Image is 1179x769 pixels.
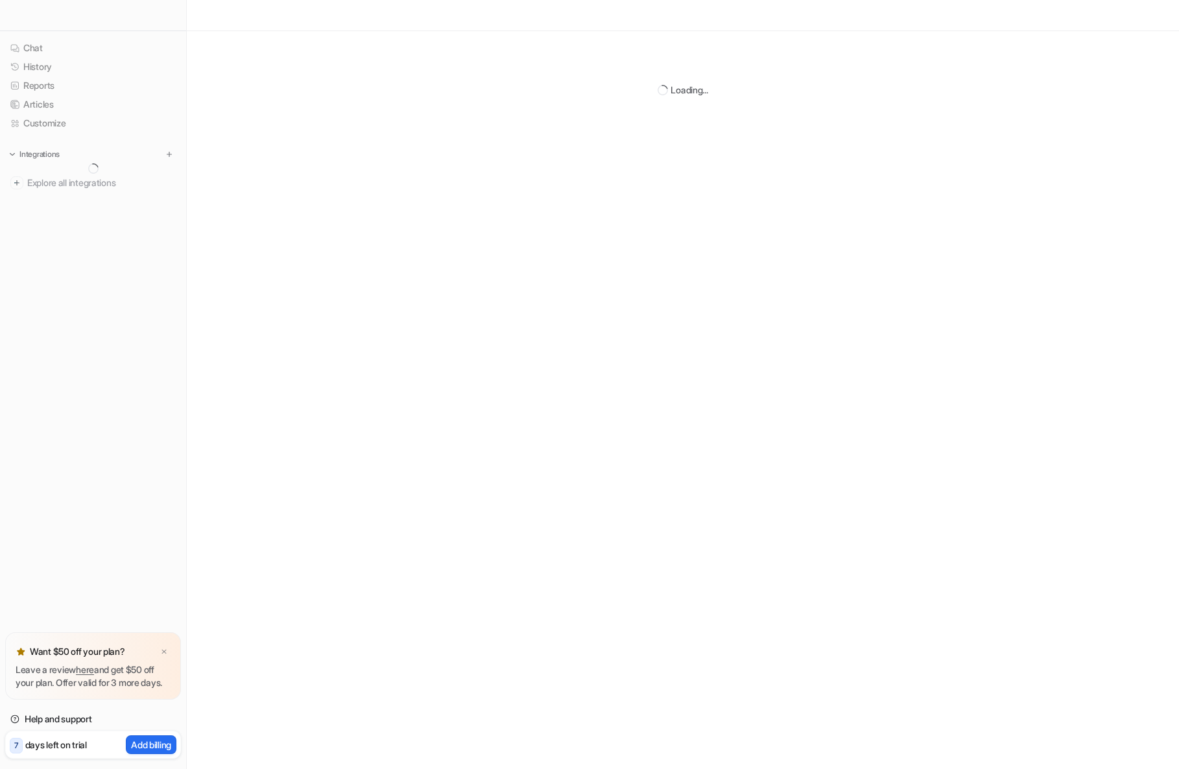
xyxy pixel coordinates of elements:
[14,740,18,751] p: 7
[30,645,125,658] p: Want $50 off your plan?
[5,77,181,95] a: Reports
[8,150,17,159] img: expand menu
[5,148,64,161] button: Integrations
[5,710,181,728] a: Help and support
[19,149,60,160] p: Integrations
[16,646,26,657] img: star
[16,663,171,689] p: Leave a review and get $50 off your plan. Offer valid for 3 more days.
[25,738,87,751] p: days left on trial
[165,150,174,159] img: menu_add.svg
[5,39,181,57] a: Chat
[10,176,23,189] img: explore all integrations
[671,83,708,97] div: Loading...
[76,664,94,675] a: here
[27,172,176,193] span: Explore all integrations
[160,648,168,656] img: x
[131,738,171,751] p: Add billing
[5,95,181,113] a: Articles
[5,174,181,192] a: Explore all integrations
[126,735,176,754] button: Add billing
[5,58,181,76] a: History
[5,114,181,132] a: Customize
